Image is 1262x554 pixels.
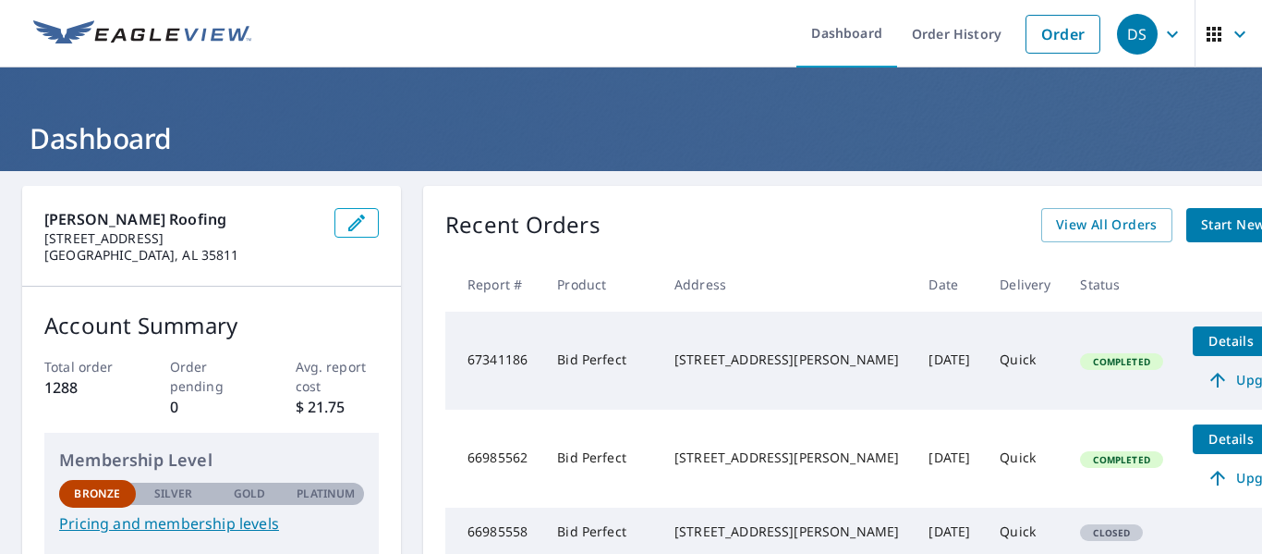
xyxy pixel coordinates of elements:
[170,357,254,396] p: Order pending
[674,351,899,369] div: [STREET_ADDRESS][PERSON_NAME]
[445,312,542,410] td: 67341186
[542,312,660,410] td: Bid Perfect
[1041,208,1172,242] a: View All Orders
[1082,355,1160,368] span: Completed
[44,230,320,247] p: [STREET_ADDRESS]
[44,247,320,264] p: [GEOGRAPHIC_DATA], AL 35811
[914,410,985,508] td: [DATE]
[297,486,355,502] p: Platinum
[445,410,542,508] td: 66985562
[33,20,251,48] img: EV Logo
[674,523,899,541] div: [STREET_ADDRESS][PERSON_NAME]
[1117,14,1158,55] div: DS
[985,410,1065,508] td: Quick
[914,312,985,410] td: [DATE]
[542,410,660,508] td: Bid Perfect
[44,208,320,230] p: [PERSON_NAME] Roofing
[296,357,380,396] p: Avg. report cost
[234,486,265,502] p: Gold
[59,512,364,535] a: Pricing and membership levels
[1056,214,1158,237] span: View All Orders
[985,257,1065,312] th: Delivery
[296,396,380,418] p: $ 21.75
[22,119,1240,157] h1: Dashboard
[445,257,542,312] th: Report #
[660,257,914,312] th: Address
[674,449,899,467] div: [STREET_ADDRESS][PERSON_NAME]
[44,376,128,399] p: 1288
[914,257,985,312] th: Date
[44,309,379,342] p: Account Summary
[170,396,254,418] p: 0
[1082,453,1160,466] span: Completed
[1065,257,1177,312] th: Status
[1204,332,1259,350] span: Details
[1082,526,1141,539] span: Closed
[154,486,193,502] p: Silver
[445,208,601,242] p: Recent Orders
[985,312,1065,410] td: Quick
[1025,15,1100,54] a: Order
[1204,430,1259,448] span: Details
[74,486,120,502] p: Bronze
[44,357,128,376] p: Total order
[59,448,364,473] p: Membership Level
[542,257,660,312] th: Product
